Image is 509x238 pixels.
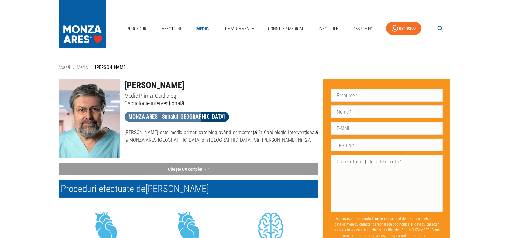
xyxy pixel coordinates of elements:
[125,79,318,92] h1: [PERSON_NAME]
[193,22,213,35] a: Medici
[59,163,318,175] button: Citește CV complet
[372,216,393,221] b: Trimite mesaj
[159,22,184,35] a: Afecțiuni
[223,22,257,35] a: Departamente
[125,99,318,107] p: Cardiologie intervențională
[95,64,127,71] p: [PERSON_NAME]
[125,113,229,121] span: MONZA ARES - Spitalul [GEOGRAPHIC_DATA]
[125,112,229,122] a: MONZA ARES - Spitalul [GEOGRAPHIC_DATA]
[316,22,341,35] a: Info Utile
[399,25,416,32] div: 031 9300
[125,92,318,99] p: Medic Primar Cardiolog
[265,22,307,35] a: Consilier Medical
[59,180,318,198] h2: Proceduri efectuate de [PERSON_NAME]
[59,64,451,71] nav: breadcrumb
[91,64,93,71] li: ›
[386,22,421,35] a: 031 9300
[59,79,120,158] img: Dr. Lucian Zarma
[124,22,150,35] a: Proceduri
[73,64,74,71] li: ›
[350,22,377,35] a: Despre Noi
[77,64,89,70] a: Medici
[59,64,70,70] a: Acasă
[125,129,318,144] p: [PERSON_NAME] este medic primar cardiolog având competență în Cardiologie Intervențională la MONZ...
